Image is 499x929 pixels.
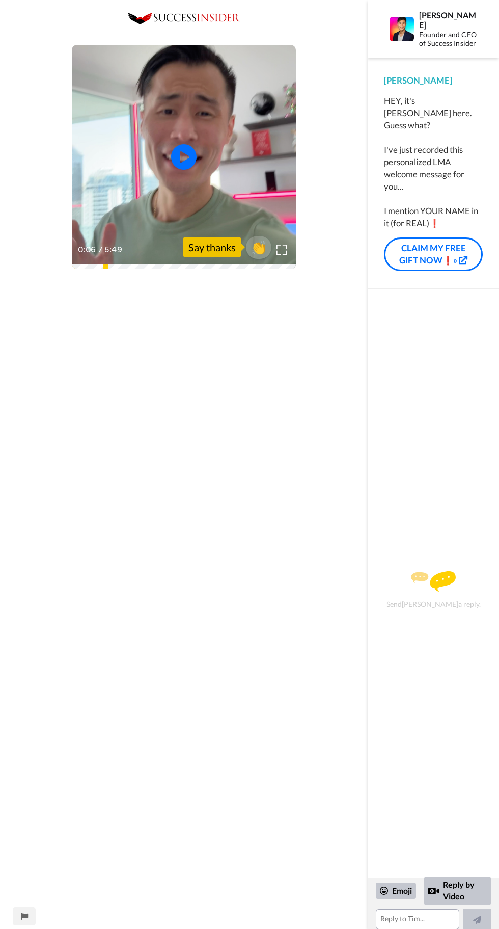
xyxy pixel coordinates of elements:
[411,571,456,592] img: message.svg
[78,243,97,256] span: 0:06
[128,13,240,24] img: 0c8b3de2-5a68-4eb7-92e8-72f868773395
[384,74,483,87] div: [PERSON_NAME]
[246,239,271,255] span: 👏
[376,883,416,899] div: Emoji
[381,307,485,872] div: Send [PERSON_NAME] a reply.
[276,245,287,255] img: Full screen
[419,10,482,30] div: [PERSON_NAME]
[246,236,271,259] button: 👏
[18,503,331,707] iframe: SI Founding With BG Music Video
[419,31,482,48] div: Founder and CEO of Success Insider
[390,17,414,41] img: Profile Image
[104,243,123,256] span: 5:49
[99,243,102,256] span: /
[424,877,491,905] div: Reply by Video
[428,885,439,897] div: Reply by Video
[384,237,483,272] a: CLAIM MY FREE GIFT NOW❗»
[183,237,241,257] div: Say thanks
[384,95,483,229] div: HEY, it's [PERSON_NAME] here. Guess what? I've just recorded this personalized LMA welcome messag...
